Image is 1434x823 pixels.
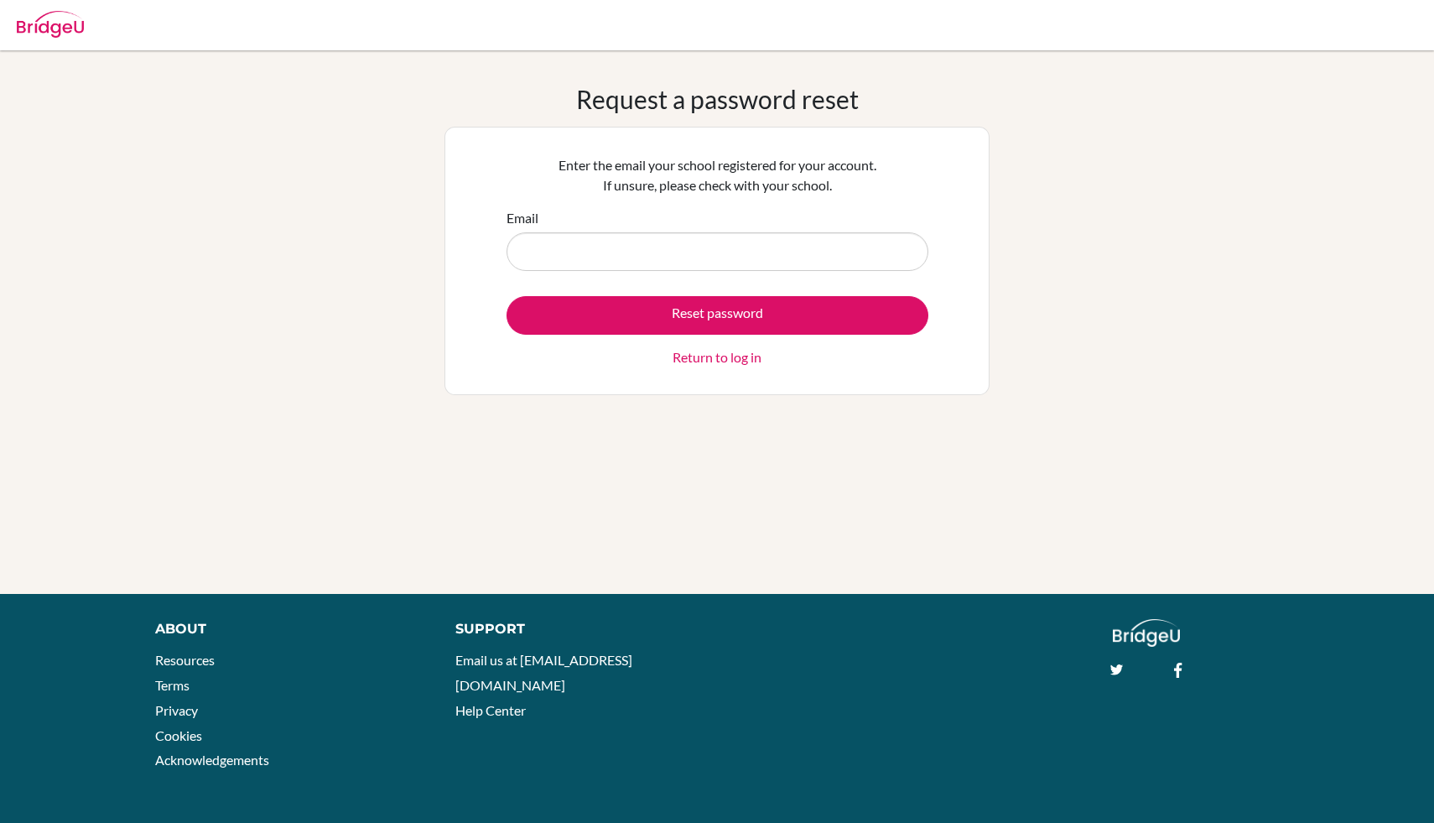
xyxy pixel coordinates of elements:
[455,702,526,718] a: Help Center
[155,619,418,639] div: About
[1113,619,1181,647] img: logo_white@2x-f4f0deed5e89b7ecb1c2cc34c3e3d731f90f0f143d5ea2071677605dd97b5244.png
[17,11,84,38] img: Bridge-U
[576,84,859,114] h1: Request a password reset
[507,208,538,228] label: Email
[507,155,928,195] p: Enter the email your school registered for your account. If unsure, please check with your school.
[155,752,269,768] a: Acknowledgements
[673,347,761,367] a: Return to log in
[455,652,632,693] a: Email us at [EMAIL_ADDRESS][DOMAIN_NAME]
[507,296,928,335] button: Reset password
[155,652,215,668] a: Resources
[155,727,202,743] a: Cookies
[155,677,190,693] a: Terms
[155,702,198,718] a: Privacy
[455,619,699,639] div: Support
